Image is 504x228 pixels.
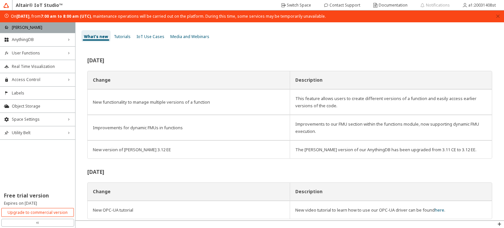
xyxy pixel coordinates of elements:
th: Change [87,182,290,201]
span: Space Settings [12,117,63,122]
div: Improvements to our FMU section within the functions module, now supporting dynamic FMU execution. [295,120,487,135]
span: User Functions [12,51,63,56]
button: close [496,14,500,19]
span: What’s new [84,34,108,39]
h2: [DATE] [87,58,492,63]
th: Description [290,182,492,201]
span: Labels [12,91,71,96]
span: Access Control [12,77,63,82]
div: This feature allows users to create different versions of a function and easily access earlier ve... [295,95,487,109]
div: New OPC-UA tutorial [93,206,284,214]
div: New video tutorial to learn how to use our OPC-UA driver can be found . [295,206,487,214]
span: Utility Belt [12,130,63,135]
div: New functionality to manage multiple versions of a function [93,98,284,106]
span: Tutorials [114,34,131,39]
a: here [435,207,444,213]
strong: [DATE] [16,13,30,19]
span: IoT Use Cases [136,34,164,39]
div: Improvements for dynamic FMUs in functions [93,124,284,131]
h2: [DATE] [87,169,492,175]
th: Change [87,71,290,89]
th: Description [290,71,492,89]
strong: 7:00 am to 8:00 am (UTC) [41,13,91,19]
div: New version of [PERSON_NAME] 3.12 EE [93,146,284,153]
p: [PERSON_NAME] [12,25,42,30]
span: On , from , maintenance operations will be carried out on the platform. During this time, some se... [11,14,326,19]
span: Real Time Visualization [12,64,71,69]
span: Object Storage [12,104,71,109]
span: Media and Webinars [170,34,209,39]
span: close [496,14,500,18]
span: AnythingDB [12,37,63,42]
div: The [PERSON_NAME] version of our AnythingDB has been upgraded from 3.11 CE to 3.12 EE. [295,146,487,153]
